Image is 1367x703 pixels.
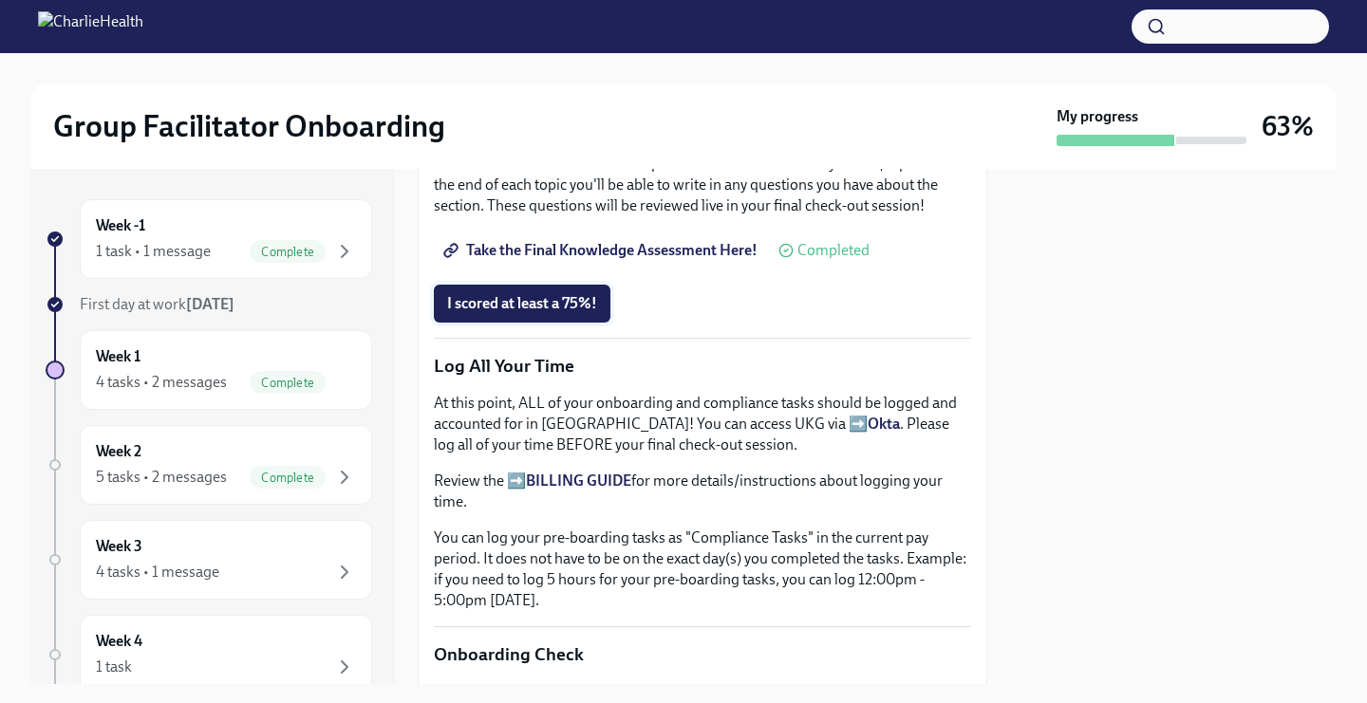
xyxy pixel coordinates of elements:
p: Review the ➡️ for more details/instructions about logging your time. [434,471,971,512]
a: Week 34 tasks • 1 message [46,520,372,600]
p: At this point, ALL of your onboarding and compliance tasks should be logged and accounted for in ... [434,393,971,455]
h6: Week 4 [96,631,142,652]
a: Take the Final Knowledge Assessment Here! [434,231,771,269]
a: Week 25 tasks • 2 messagesComplete [46,425,372,505]
button: I scored at least a 75%! [434,285,610,323]
span: First day at work [80,295,234,313]
p: You can log your pre-boarding tasks as "Compliance Tasks" in the current pay period. It does not ... [434,527,971,611]
strong: My progress [1057,106,1138,127]
div: 4 tasks • 2 messages [96,372,227,393]
p: Let's put your knowledge to the test! Please take the following knowledge check. You must receive... [434,133,971,216]
strong: [DATE] [186,295,234,313]
span: Completed [797,243,870,258]
span: Complete [250,245,326,259]
div: 5 tasks • 2 messages [96,467,227,488]
h6: Week 3 [96,536,142,557]
div: 1 task [96,657,132,677]
p: Log All Your Time [434,354,971,379]
span: I scored at least a 75%! [447,294,597,313]
div: 4 tasks • 1 message [96,562,219,583]
h6: Week 1 [96,346,140,367]
h2: Group Facilitator Onboarding [53,107,445,145]
a: Week -11 task • 1 messageComplete [46,199,372,279]
h6: Week 2 [96,441,141,462]
a: First day at work[DATE] [46,294,372,315]
img: CharlieHealth [38,11,143,42]
div: 1 task • 1 message [96,241,211,262]
h3: 63% [1262,109,1314,143]
p: Onboarding Check [434,642,971,667]
a: Week 14 tasks • 2 messagesComplete [46,330,372,410]
a: BILLING GUIDE [526,472,631,490]
span: Take the Final Knowledge Assessment Here! [447,241,758,260]
h6: Week -1 [96,215,145,236]
span: Complete [250,376,326,390]
span: Complete [250,471,326,485]
a: Week 41 task [46,615,372,694]
a: Okta [868,415,900,433]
